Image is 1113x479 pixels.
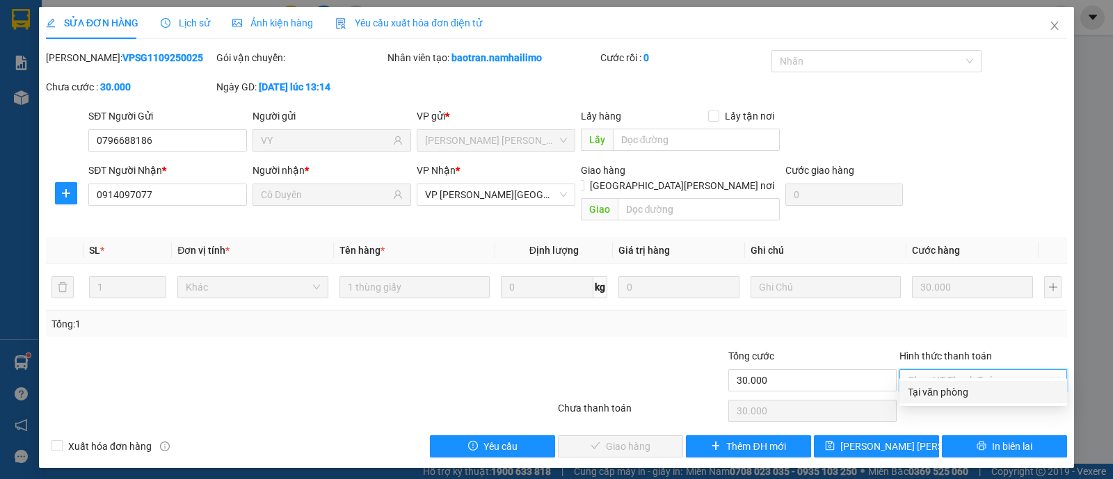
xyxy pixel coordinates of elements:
th: Ghi chú [745,237,906,264]
span: Lấy hàng [581,111,621,122]
div: Cước rồi : [600,50,768,65]
span: close [1049,20,1060,31]
span: VP chợ Mũi Né [425,184,567,205]
div: Ngày GD: [216,79,384,95]
span: user [393,190,403,200]
span: plus [711,441,721,452]
div: Chưa cước : [46,79,214,95]
label: Hình thức thanh toán [899,350,992,362]
input: Tên người gửi [261,133,390,148]
button: plus [55,182,77,204]
b: baotran.namhailimo [451,52,542,63]
div: Tại văn phòng [908,384,1059,400]
span: Giao [581,198,618,220]
span: Xuất hóa đơn hàng [63,439,157,454]
div: Tổng: 1 [51,316,431,332]
span: user [393,136,403,145]
div: [PERSON_NAME]: [46,50,214,65]
div: Nhân viên tạo: [387,50,598,65]
div: Người nhận [253,163,411,178]
span: Định lượng [529,245,579,256]
span: edit [46,18,56,28]
span: In biên lai [992,439,1032,454]
input: Dọc đường [613,129,780,151]
span: Chọn HT Thanh Toán [908,370,1059,391]
span: Khác [186,277,319,298]
div: Gói vận chuyển: [216,50,384,65]
span: picture [232,18,242,28]
div: VP gửi [417,108,575,124]
span: clock-circle [161,18,170,28]
div: SĐT Người Gửi [88,108,247,124]
span: info-circle [160,441,170,451]
input: 0 [618,276,739,298]
span: environment [7,93,17,103]
div: Người gửi [253,108,411,124]
span: Ảnh kiện hàng [232,17,313,29]
button: Close [1035,7,1074,46]
input: Tên người nhận [261,187,390,202]
span: exclamation-circle [468,441,478,452]
span: Tên hàng [339,245,385,256]
button: delete [51,276,74,298]
li: Nam Hải Limousine [7,7,202,59]
span: Lịch sử [161,17,210,29]
span: save [825,441,835,452]
span: Lấy [581,129,613,151]
span: Yêu cầu xuất hóa đơn điện tử [335,17,482,29]
span: SL [89,245,100,256]
span: [PERSON_NAME] [PERSON_NAME] [840,439,991,454]
span: Đơn vị tính [177,245,230,256]
img: logo.jpg [7,7,56,56]
button: plus [1044,276,1062,298]
span: Cước hàng [912,245,960,256]
li: VP VP chợ Mũi Né [7,75,96,90]
span: Giao hàng [581,165,625,176]
button: plusThêm ĐH mới [686,435,811,457]
b: VPSG1109250025 [122,52,203,63]
span: Giá trị hàng [618,245,670,256]
b: 0 [643,52,649,63]
input: 0 [912,276,1033,298]
input: VD: Bàn, Ghế [339,276,490,298]
b: [DATE] lúc 13:14 [259,81,330,92]
input: Ghi Chú [751,276,901,298]
input: Dọc đường [618,198,780,220]
span: Thêm ĐH mới [726,439,785,454]
b: 30.000 [100,81,131,92]
button: save[PERSON_NAME] [PERSON_NAME] [814,435,939,457]
img: icon [335,18,346,29]
span: Yêu cầu [483,439,518,454]
li: VP [PERSON_NAME] [PERSON_NAME] [96,75,185,106]
span: VP Phạm Ngũ Lão [425,130,567,151]
input: Cước giao hàng [785,184,903,206]
span: plus [56,188,77,199]
span: printer [977,441,986,452]
label: Cước giao hàng [785,165,854,176]
button: printerIn biên lai [942,435,1067,457]
span: VP Nhận [417,165,456,176]
span: Lấy tận nơi [719,108,780,124]
span: SỬA ĐƠN HÀNG [46,17,138,29]
span: kg [593,276,607,298]
div: Chưa thanh toán [556,400,727,425]
div: SĐT Người Nhận [88,163,247,178]
button: checkGiao hàng [558,435,683,457]
button: exclamation-circleYêu cầu [430,435,555,457]
span: [GEOGRAPHIC_DATA][PERSON_NAME] nơi [584,178,780,193]
span: Tổng cước [728,350,774,362]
